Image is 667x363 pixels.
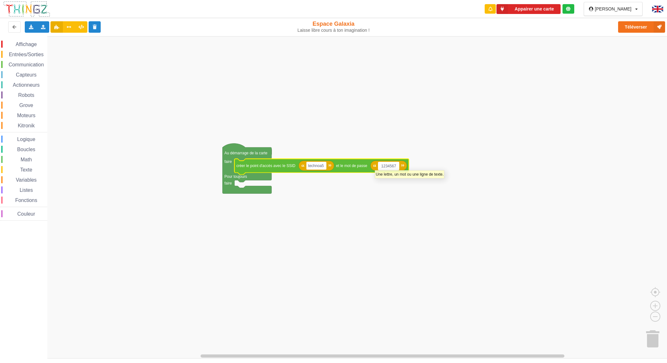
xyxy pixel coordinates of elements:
span: Kitronik [17,123,36,128]
span: Capteurs [15,72,37,77]
div: Espace Galaxia [275,20,392,33]
img: gb.png [652,6,663,12]
span: Texte [19,167,33,172]
span: Variables [15,177,38,183]
span: Logique [16,137,36,142]
text: Au démarrage de la carte [225,151,268,155]
span: Math [20,157,33,162]
span: Grove [18,103,34,108]
div: Une lettre, un mot ou une ligne de texte. [376,171,443,178]
text: Pour toujours [225,174,247,178]
span: Communication [8,62,45,67]
text: faire [225,181,232,185]
span: Robots [17,92,35,98]
span: Actionneurs [12,82,41,88]
text: créer le point d'accès avec le SSID [236,164,295,168]
text: et le mot de passe [336,164,367,168]
span: Fonctions [14,198,38,203]
text: technoa5 [308,164,324,168]
text: faire [225,159,232,164]
button: Appairer une carte [496,4,561,14]
div: [PERSON_NAME] [595,7,631,11]
span: Entrées/Sorties [8,52,44,57]
span: Affichage [15,42,37,47]
span: Boucles [16,147,36,152]
span: Moteurs [16,113,37,118]
button: Téléverser [618,21,665,33]
span: Couleur [17,211,36,217]
div: Tu es connecté au serveur de création de Thingz [563,4,574,14]
span: Listes [19,187,34,193]
img: thingz_logo.png [3,1,51,17]
div: Laisse libre cours à ton imagination ! [275,28,392,33]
